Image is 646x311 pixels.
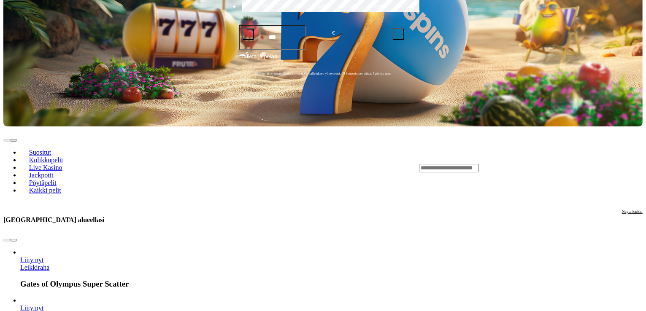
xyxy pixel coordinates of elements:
span: Live Kasino [26,164,66,171]
input: Search [419,164,479,172]
a: Jackpotit [20,169,62,182]
button: prev slide [3,239,10,241]
span: Liity nyt [20,256,44,263]
a: Kolikkopelit [20,154,72,166]
span: Kolikkopelit [26,156,67,164]
a: Gates of Olympus Super Scatter [20,264,49,271]
a: Näytä kaikki [622,209,643,231]
span: € [246,51,248,56]
button: Talleta ja pelaa [239,52,408,68]
button: next slide [10,139,17,142]
a: Pöytäpelit [20,177,65,189]
nav: Lobby [3,134,402,201]
span: Kaikki pelit [26,187,65,194]
header: Lobby [3,126,643,209]
a: Suositut [20,146,60,159]
button: prev slide [3,139,10,142]
span: Pöytäpelit [26,179,60,186]
a: Live Kasino [20,161,71,174]
button: next slide [10,239,17,241]
span: € [332,29,335,37]
button: plus icon [392,28,404,40]
span: Jackpotit [26,172,57,179]
h3: [GEOGRAPHIC_DATA] alueellasi [3,216,105,224]
a: Gates of Olympus Super Scatter [20,256,44,263]
span: Näytä kaikki [622,209,643,214]
button: minus icon [242,28,254,40]
a: Kaikki pelit [20,184,70,197]
span: Suositut [26,149,54,156]
span: Talleta ja pelaa [241,52,277,67]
